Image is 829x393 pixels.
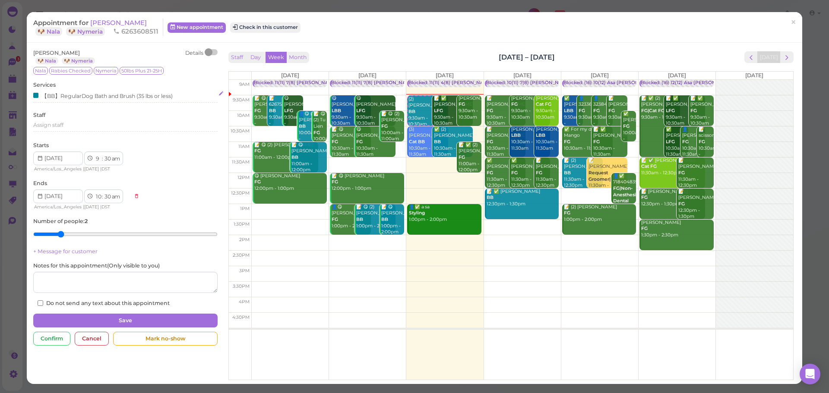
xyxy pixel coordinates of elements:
div: [PERSON_NAME] 10:30am - 11:30am [511,126,551,152]
b: FG [608,108,615,113]
div: 👤✅ 7184048393 12:00pm - 1:00pm [613,173,636,224]
button: prev [744,51,758,63]
b: FG [511,170,518,176]
b: BB [408,109,415,114]
b: LFG [434,108,443,113]
span: 12pm [237,175,250,180]
b: FG [254,148,261,154]
div: 📝 (2) [PERSON_NAME] 11:30am - 12:30pm [563,157,603,189]
div: (3) [PERSON_NAME] 10:30am - 11:30am [408,126,448,158]
b: FG|Cat FG [641,108,664,113]
div: 📝 scissor 10:30am - 11:30am [698,126,713,164]
div: 👤3238477690 9:30am - 10:30am [593,95,613,133]
div: Details [185,49,203,65]
b: Request Groomer|FG [589,170,617,182]
span: Nala [33,67,48,75]
span: × [791,16,796,28]
b: FG [641,226,648,231]
div: 📝 [PERSON_NAME] 11:30am - 12:30pm [535,157,559,189]
div: ✅ [PERSON_NAME] 10:30am - 11:30am [665,126,688,158]
div: 📝 [PERSON_NAME] 11:30am - 12:30pm [588,157,628,195]
button: Month [286,52,309,63]
span: 1:30pm [234,221,250,227]
div: 📝 ✅ [PERSON_NAME] 9:30am - 10:30am [433,95,473,127]
div: Open Intercom Messenger [800,364,820,384]
div: Cancel [75,332,109,346]
div: 📝 😋 [PERSON_NAME] 11:00am - 12:00pm [291,142,327,173]
b: FG [593,139,600,145]
a: 🐶 Nymeria [66,27,105,36]
b: BB [434,139,441,145]
div: 📝 ✅ (2) [PERSON_NAME] 11:00am - 12:00pm [458,142,481,173]
span: 6263608511 [113,27,158,35]
div: Blocked: 11(11) 7(8) [PERSON_NAME] • Appointment [254,80,372,86]
div: ✅ [PERSON_NAME] 10:00am - 11:00am [623,111,636,149]
b: FG [511,101,518,107]
a: 🐶 Nala [35,27,62,36]
span: 10:30am [231,128,250,134]
span: Assign staff [33,122,63,128]
div: ✅ [PERSON_NAME] 9:30am - 10:30am [563,95,583,133]
button: Week [266,52,287,63]
div: | | [33,165,130,173]
span: 12:30pm [231,190,250,196]
span: Rabies Checked [49,67,92,75]
div: [PERSON_NAME] 9:30am - 10:30am [458,95,481,121]
div: Blocked: 11(11) 4(8) [PERSON_NAME] • Appointment [408,80,527,86]
div: 📝 ✅ [PERSON_NAME] 9:30am - 10:30am [690,95,713,127]
div: 📝 [PERSON_NAME] 11:30am - 12:30pm [678,157,714,189]
div: 📝 ✅ [PERSON_NAME] 10:30am - 11:30am [593,126,627,158]
div: Blocked: (16) 12(12) Asa [PERSON_NAME] [PERSON_NAME] • Appointment [641,80,811,86]
b: BB [564,170,571,176]
div: Mark no-show [113,332,217,346]
b: FG [487,170,493,176]
b: LFG [666,139,675,145]
span: 9am [239,82,250,87]
div: 📝 [PERSON_NAME] 9:30am - 10:30am [608,95,628,133]
b: FG [332,139,338,145]
label: Starts [33,141,49,149]
div: 📝 😋 (2) [PERSON_NAME] 11:00am - 12:00pm [254,142,318,161]
span: 1pm [240,206,250,211]
div: 📝 😋 [PERSON_NAME] 1:00pm - 2:00pm [381,204,404,236]
button: Save [33,314,217,327]
div: 📝 [PERSON_NAME] 9:30am - 10:30am [486,95,526,127]
span: 10am [237,113,250,118]
div: Blocked: (16) 10(12) Asa [PERSON_NAME] [PERSON_NAME] • Appointment [563,80,734,86]
b: Cat BB [409,139,425,145]
b: LBB [536,132,545,138]
span: [DATE] [436,72,454,79]
div: ✅ [PERSON_NAME] 11:30am - 12:30pm [486,157,526,189]
a: + Message for customer [33,248,98,255]
b: FG [459,101,465,107]
b: FG [623,123,630,129]
button: [DATE] [757,51,781,63]
a: 🐶 Nymeria [62,57,95,64]
div: 👤😋 [PERSON_NAME] 1:00pm - 2:00pm [331,204,371,230]
label: Services [33,81,56,89]
div: 😋 [PERSON_NAME] 9:30am - 10:30am [331,95,371,127]
div: 📝 ✅ (2) [PERSON_NAME] 9:30am - 11:30am [641,95,680,121]
div: 📝 [PERSON_NAME] 10:30am - 11:30am [486,126,526,158]
label: Ends [33,179,47,187]
b: BB [299,123,306,129]
button: next [780,51,794,63]
div: 📝 😋 (2) [PERSON_NAME] 10:00am - 11:00am [381,111,404,142]
span: [DATE] [745,72,763,79]
div: 👤3233656926 9:30am - 10:30am [578,95,598,133]
input: Do not send any text about this appointment [38,300,43,306]
span: [DATE] [84,166,99,172]
span: [DATE] [84,204,99,210]
b: FG [699,139,705,145]
div: 📝 😋 [PERSON_NAME] 9:30am - 10:30am [254,95,274,133]
b: BB [269,108,276,113]
b: BB [381,217,388,222]
a: New appointment [168,22,226,33]
b: FG [332,179,338,185]
div: 📝 😋 (2) [PERSON_NAME] 1:00pm - 2:00pm [356,204,396,230]
div: (2) [PERSON_NAME] 9:30am - 10:30am [408,96,447,128]
b: FG [459,154,465,160]
b: Cat FG [641,163,657,169]
button: Check in this customer [230,22,301,33]
b: FG [381,123,388,129]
